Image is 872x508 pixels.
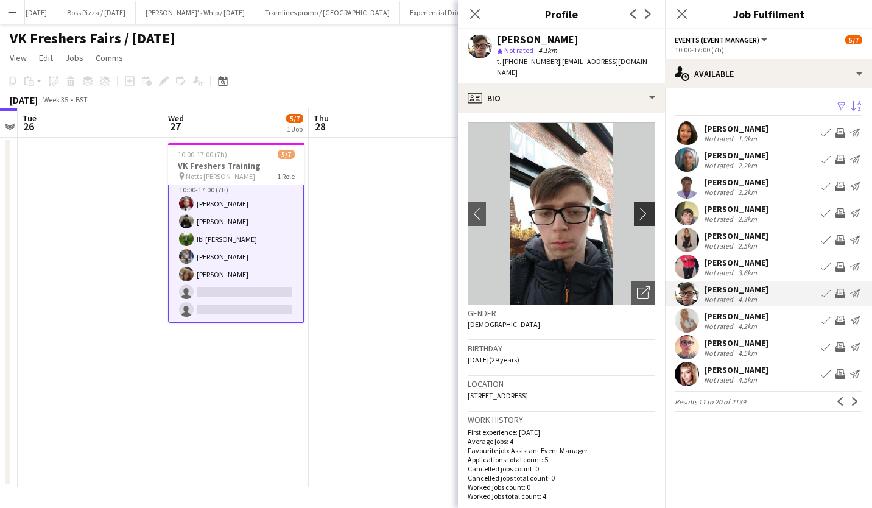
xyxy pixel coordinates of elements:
h3: Birthday [468,343,655,354]
app-card-role: Events (Event Manager)5A5/710:00-17:00 (7h)[PERSON_NAME][PERSON_NAME]Ibi [PERSON_NAME][PERSON_NAM... [168,173,304,323]
span: 26 [21,119,37,133]
h3: Location [468,378,655,389]
div: [PERSON_NAME] [704,230,768,241]
p: Cancelled jobs count: 0 [468,464,655,473]
div: [PERSON_NAME] [704,257,768,268]
div: Not rated [704,241,736,250]
h3: Gender [468,308,655,319]
span: 4.1km [536,46,560,55]
a: Edit [34,50,58,66]
a: Jobs [60,50,88,66]
span: Jobs [65,52,83,63]
a: View [5,50,32,66]
span: [DEMOGRAPHIC_DATA] [468,320,540,329]
div: Not rated [704,134,736,143]
span: [DATE] (29 years) [468,355,519,364]
div: 4.5km [736,348,759,358]
div: 2.2km [736,161,759,170]
button: Boss Pizza / [DATE] [57,1,136,24]
h3: Work history [468,414,655,425]
div: [PERSON_NAME] [704,123,768,134]
h3: Job Fulfilment [665,6,872,22]
span: Tue [23,113,37,124]
div: [PERSON_NAME] [704,203,768,214]
button: [PERSON_NAME]'s Whip / [DATE] [136,1,255,24]
span: 5/7 [286,114,303,123]
div: Not rated [704,214,736,224]
span: 10:00-17:00 (7h) [178,150,227,159]
button: Experiential Drinks / [400,1,482,24]
div: BST [76,95,88,104]
span: Notts [PERSON_NAME] [186,172,255,181]
div: 4.2km [736,322,759,331]
span: Week 35 [40,95,71,104]
span: 1 Role [277,172,295,181]
span: 5/7 [845,35,862,44]
div: 4.1km [736,295,759,304]
div: [PERSON_NAME] [704,364,768,375]
div: 1.9km [736,134,759,143]
img: Crew avatar or photo [468,122,655,305]
span: [STREET_ADDRESS] [468,391,528,400]
div: Not rated [704,161,736,170]
span: Edit [39,52,53,63]
span: 28 [312,119,329,133]
p: Favourite job: Assistant Event Manager [468,446,655,455]
p: First experience: [DATE] [468,428,655,437]
div: 3.6km [736,268,759,277]
p: Worked jobs total count: 4 [468,492,655,501]
div: Not rated [704,295,736,304]
h3: Profile [458,6,665,22]
span: t. [PHONE_NUMBER] [497,57,560,66]
h1: VK Freshers Fairs / [DATE] [10,29,175,48]
div: 4.5km [736,375,759,384]
button: Events (Event Manager) [675,35,769,44]
span: Wed [168,113,184,124]
span: 27 [166,119,184,133]
button: Tramlines promo / [GEOGRAPHIC_DATA] [255,1,400,24]
div: 2.3km [736,214,759,224]
p: Average jobs: 4 [468,437,655,446]
div: 10:00-17:00 (7h) [675,45,862,54]
div: [PERSON_NAME] [704,177,768,188]
div: 1 Job [287,124,303,133]
div: Not rated [704,375,736,384]
div: Open photos pop-in [631,281,655,305]
span: Events (Event Manager) [675,35,759,44]
div: [PERSON_NAME] [497,34,578,45]
span: | [EMAIL_ADDRESS][DOMAIN_NAME] [497,57,651,77]
div: Bio [458,83,665,113]
h3: VK Freshers Training [168,160,304,171]
p: Cancelled jobs total count: 0 [468,473,655,482]
div: [PERSON_NAME] [704,150,768,161]
div: Not rated [704,188,736,197]
span: View [10,52,27,63]
div: [PERSON_NAME] [704,337,768,348]
span: Not rated [504,46,533,55]
span: 29 [457,119,469,133]
span: Comms [96,52,123,63]
div: 2.5km [736,241,759,250]
p: Applications total count: 5 [468,455,655,464]
div: Available [665,59,872,88]
div: [PERSON_NAME] [704,311,768,322]
div: Not rated [704,322,736,331]
span: 5/7 [278,150,295,159]
div: 2.2km [736,188,759,197]
app-job-card: 10:00-17:00 (7h)5/7VK Freshers Training Notts [PERSON_NAME]1 RoleEvents (Event Manager)5A5/710:00... [168,143,304,323]
p: Worked jobs count: 0 [468,482,655,492]
div: Not rated [704,268,736,277]
div: [DATE] [10,94,38,106]
a: Comms [91,50,128,66]
span: Thu [314,113,329,124]
span: Results 11 to 20 of 2139 [675,397,746,406]
div: Not rated [704,348,736,358]
div: [PERSON_NAME] [704,284,768,295]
